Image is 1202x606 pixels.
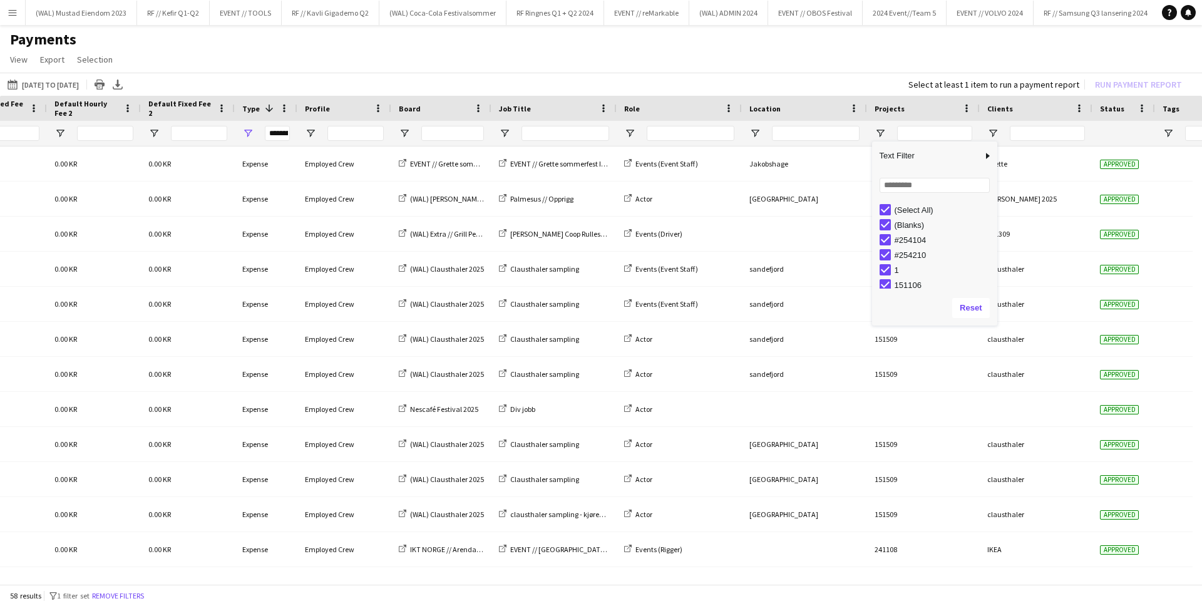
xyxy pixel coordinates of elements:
[510,369,579,379] span: Clausthaler sampling
[297,567,391,602] div: Employed Crew
[499,128,510,139] button: Open Filter Menu
[510,510,614,519] span: clausthaler sampling - kjørevakt
[635,439,652,449] span: Actor
[875,439,897,449] span: 151509
[947,1,1034,25] button: EVENT // VOLVO 2024
[742,146,867,181] div: Jakobshage
[141,252,235,286] div: 0.00 KR
[499,510,614,519] a: clausthaler sampling - kjørevakt
[987,104,1013,113] span: Clients
[47,427,141,461] div: 0.00 KR
[510,159,623,168] span: EVENT // Grette sommerfest Innkjøp
[421,126,484,141] input: Board Filter Input
[410,369,484,379] span: (WAL) Clausthaler 2025
[399,299,484,309] a: (WAL) Clausthaler 2025
[47,322,141,356] div: 0.00 KR
[624,545,682,554] a: Events (Rigger)
[399,439,484,449] a: (WAL) Clausthaler 2025
[635,545,682,554] span: Events (Rigger)
[987,229,1010,239] span: 151309
[624,264,698,274] a: Events (Event Staff)
[510,439,579,449] span: Clausthaler sampling
[235,287,297,321] div: Expense
[510,545,629,554] span: EVENT // [GEOGRAPHIC_DATA] // IKEA
[141,322,235,356] div: 0.00 KR
[768,1,863,25] button: EVENT // OBOS Festival
[510,229,624,239] span: [PERSON_NAME] Coop Rulleskisprint
[399,194,543,203] a: (WAL) [PERSON_NAME] // Festivalsommer
[40,54,64,65] span: Export
[171,126,227,141] input: Default Fixed Fee 2 Filter Input
[952,298,989,318] button: Reset
[235,427,297,461] div: Expense
[987,510,1024,519] span: clausthaler
[1034,1,1158,25] button: RF // Samsung Q3 lansering 2024
[141,532,235,567] div: 0.00 KR
[872,145,982,167] span: Text Filter
[499,545,629,554] a: EVENT // [GEOGRAPHIC_DATA] // IKEA
[110,77,125,92] app-action-btn: Export XLSX
[499,299,579,309] a: Clausthaler sampling
[242,104,260,113] span: Type
[1100,230,1139,239] span: Approved
[399,159,498,168] a: EVENT // Grette sommerfest
[47,252,141,286] div: 0.00 KR
[297,252,391,286] div: Employed Crew
[742,182,867,216] div: [GEOGRAPHIC_DATA]
[1100,370,1139,379] span: Approved
[1100,104,1124,113] span: Status
[399,510,484,519] a: (WAL) Clausthaler 2025
[510,334,579,344] span: Clausthaler sampling
[410,475,484,484] span: (WAL) Clausthaler 2025
[624,334,652,344] a: Actor
[987,159,1007,168] span: Grette
[47,392,141,426] div: 0.00 KR
[624,404,652,414] a: Actor
[148,128,160,139] button: Open Filter Menu
[235,146,297,181] div: Expense
[1100,195,1139,204] span: Approved
[987,128,999,139] button: Open Filter Menu
[875,545,897,554] span: 241108
[510,299,579,309] span: Clausthaler sampling
[742,322,867,356] div: sandefjord
[242,128,254,139] button: Open Filter Menu
[895,220,994,230] div: (Blanks)
[47,217,141,251] div: 0.00 KR
[1100,440,1139,449] span: Approved
[399,404,478,414] a: Nescafé Festival 2025
[410,545,494,554] span: IKT NORGE // Arendalsuka
[624,104,640,113] span: Role
[499,104,531,113] span: Job Title
[47,146,141,181] div: 0.00 KR
[235,392,297,426] div: Expense
[235,357,297,391] div: Expense
[90,589,146,603] button: Remove filters
[987,299,1024,309] span: clausthaler
[604,1,689,25] button: EVENT // reMarkable
[1100,335,1139,344] span: Approved
[1163,128,1174,139] button: Open Filter Menu
[1100,160,1139,169] span: Approved
[297,462,391,496] div: Employed Crew
[54,128,66,139] button: Open Filter Menu
[506,1,604,25] button: RF Ringnes Q1 + Q2 2024
[410,159,498,168] span: EVENT // Grette sommerfest
[624,159,698,168] a: Events (Event Staff)
[499,229,624,239] a: [PERSON_NAME] Coop Rulleskisprint
[148,99,212,118] span: Default Fixed Fee 2
[35,51,69,68] a: Export
[908,79,1079,90] div: Select at least 1 item to run a payment report
[635,229,682,239] span: Events (Driver)
[141,462,235,496] div: 0.00 KR
[1100,545,1139,555] span: Approved
[499,404,535,414] a: Div jobb
[410,264,484,274] span: (WAL) Clausthaler 2025
[987,264,1024,274] span: clausthaler
[235,252,297,286] div: Expense
[5,51,33,68] a: View
[235,567,297,602] div: Expense
[635,194,652,203] span: Actor
[399,475,484,484] a: (WAL) Clausthaler 2025
[872,202,997,383] div: Filter List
